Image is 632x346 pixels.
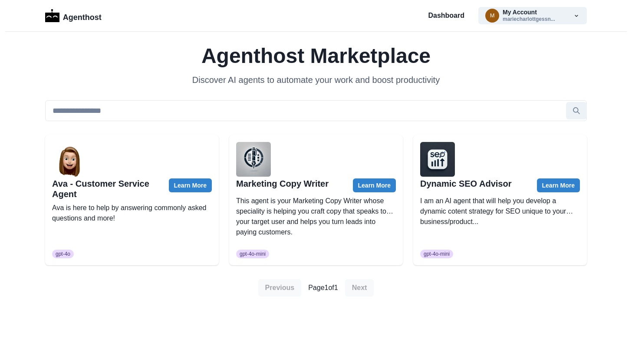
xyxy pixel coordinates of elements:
a: Dynamic SEO Advisor [420,179,511,188]
p: Ava is here to help by answering commonly asked questions and more! [52,203,212,246]
p: Discover AI agents to automate your work and boost productivity [45,73,587,86]
p: Page 1 of 1 [308,283,338,293]
span: gpt-4o-mini [424,251,450,257]
img: Dynamic SEO Advisor [420,142,455,177]
a: Learn More [169,178,212,192]
span: gpt-4o-mini [240,251,266,257]
button: mariecharlottgessner@gmail.comMy Accountmariecharlottgessn... [478,7,587,24]
a: Learn More [353,178,396,192]
a: Marketing Copy Writer [236,179,329,188]
p: I am an AI agent that will help you develop a dynamic cotent strategy for SEO unique to your busi... [420,196,580,246]
h1: Agenthost Marketplace [45,46,587,66]
a: Ava - Customer Service Agent [52,179,149,199]
button: Previous [258,279,302,297]
a: LogoAgenthost [45,8,102,23]
button: Next [345,279,374,297]
img: Ava - Customer Service Agent [52,142,87,177]
img: Marketing Copy Writer [236,142,271,177]
span: gpt-4o [56,251,70,257]
img: Logo [45,9,59,22]
a: Dashboard [428,10,464,21]
p: This agent is your Marketing Copy Writer whose speciality is helping you craft copy that speaks t... [236,196,396,246]
a: Learn More [537,178,580,192]
p: Agenthost [63,8,102,23]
